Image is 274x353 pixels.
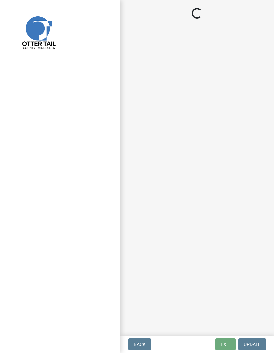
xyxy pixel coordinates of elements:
[215,338,236,350] button: Exit
[238,338,266,350] button: Update
[128,338,151,350] button: Back
[244,342,261,347] span: Update
[13,7,63,57] img: Otter Tail County, Minnesota
[134,342,146,347] span: Back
